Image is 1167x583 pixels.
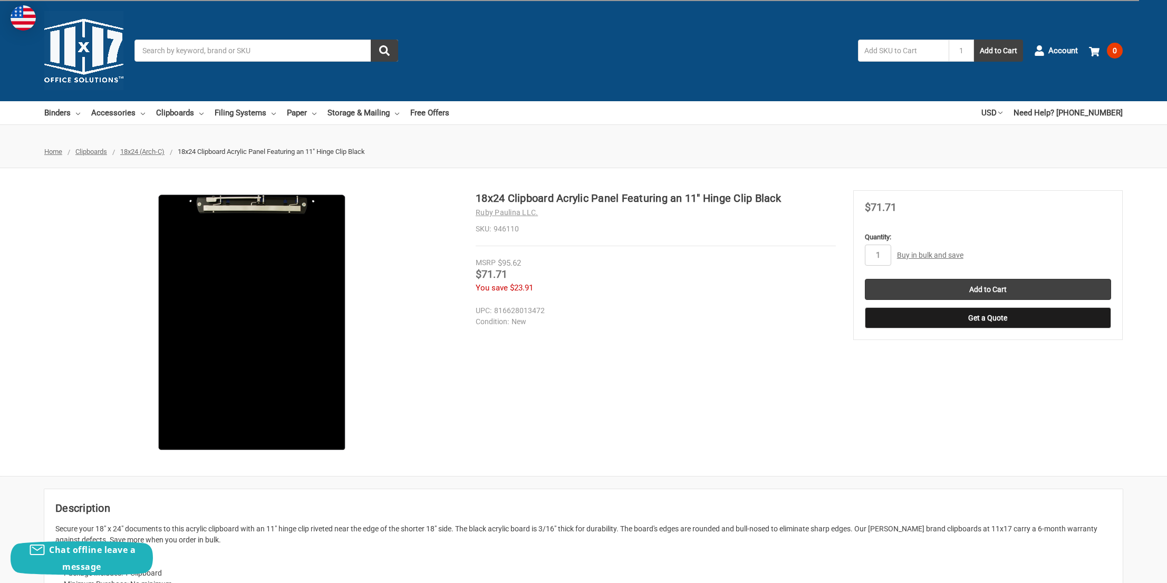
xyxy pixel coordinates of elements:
[64,568,1112,579] li: Package Includes: 1 Clipboard
[44,148,62,156] a: Home
[156,101,204,124] a: Clipboards
[1107,43,1123,59] span: 0
[974,40,1023,62] button: Add to Cart
[215,101,276,124] a: Filing Systems
[11,541,153,575] button: Chat offline leave a message
[476,224,491,235] dt: SKU:
[865,232,1111,242] label: Quantity:
[476,268,507,280] span: $71.71
[476,224,836,235] dd: 946110
[476,257,496,268] div: MSRP
[120,148,165,156] a: 18x24 (Arch-C)
[1089,37,1123,64] a: 0
[865,279,1111,300] input: Add to Cart
[476,305,831,316] dd: 816628013472
[476,283,508,293] span: You save
[476,208,538,217] a: Ruby Paulina LLC.
[476,316,509,327] dt: Condition:
[410,101,449,124] a: Free Offers
[120,190,383,454] img: 18x24 Clipboard Acrylic Panel Featuring an 11" Hinge Clip Black
[44,101,80,124] a: Binders
[55,523,1112,546] p: Secure your 18" x 24" documents to this acrylic clipboard with an 11" hinge clip riveted near the...
[498,258,521,268] span: $95.62
[981,101,1002,124] a: USD
[49,544,136,572] span: Chat offline leave a message
[1034,37,1078,64] a: Account
[55,500,1112,516] h2: Description
[91,101,145,124] a: Accessories
[75,148,107,156] a: Clipboards
[1080,555,1167,583] iframe: Google Customer Reviews
[1048,45,1078,57] span: Account
[327,101,399,124] a: Storage & Mailing
[44,11,123,90] img: 11x17.com
[865,307,1111,328] button: Get a Quote
[858,40,949,62] input: Add SKU to Cart
[897,251,963,259] a: Buy in bulk and save
[476,305,491,316] dt: UPC:
[134,40,398,62] input: Search by keyword, brand or SKU
[476,190,836,206] h1: 18x24 Clipboard Acrylic Panel Featuring an 11" Hinge Clip Black
[476,316,831,327] dd: New
[178,148,365,156] span: 18x24 Clipboard Acrylic Panel Featuring an 11" Hinge Clip Black
[287,101,316,124] a: Paper
[510,283,533,293] span: $23.91
[1014,101,1123,124] a: Need Help? [PHONE_NUMBER]
[11,5,36,31] img: duty and tax information for United States
[64,557,1112,568] li: Unit of Measure: Each (EA)
[865,201,896,213] span: $71.71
